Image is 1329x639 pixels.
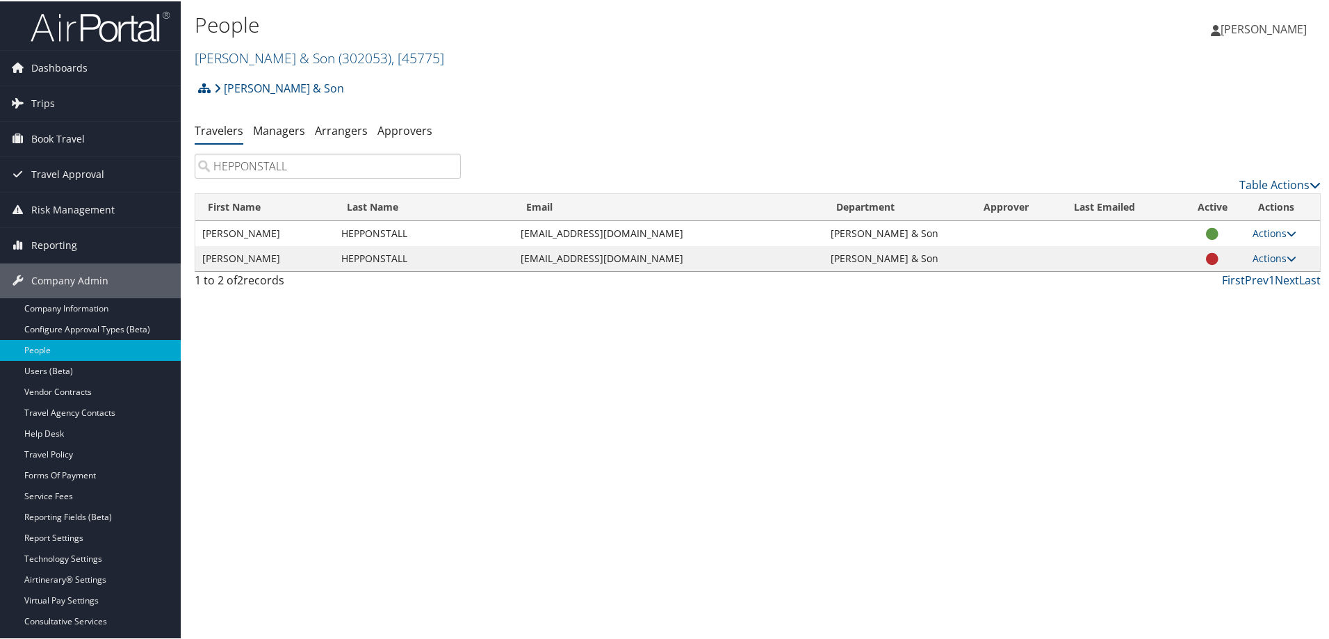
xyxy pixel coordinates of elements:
[1221,20,1307,35] span: [PERSON_NAME]
[391,47,444,66] span: , [ 45775 ]
[514,220,823,245] td: [EMAIL_ADDRESS][DOMAIN_NAME]
[334,245,514,270] td: HEPPONSTALL
[1269,271,1275,286] a: 1
[195,122,243,137] a: Travelers
[1253,225,1296,238] a: Actions
[1253,250,1296,264] a: Actions
[31,191,115,226] span: Risk Management
[824,193,971,220] th: Department: activate to sort column ascending
[31,262,108,297] span: Company Admin
[1179,193,1246,220] th: Active: activate to sort column ascending
[195,270,461,294] div: 1 to 2 of records
[1222,271,1245,286] a: First
[31,85,55,120] span: Trips
[315,122,368,137] a: Arrangers
[237,271,243,286] span: 2
[195,193,334,220] th: First Name: activate to sort column ascending
[824,220,971,245] td: [PERSON_NAME] & Son
[1211,7,1321,49] a: [PERSON_NAME]
[1239,176,1321,191] a: Table Actions
[1061,193,1180,220] th: Last Emailed: activate to sort column ascending
[1299,271,1321,286] a: Last
[195,220,334,245] td: [PERSON_NAME]
[377,122,432,137] a: Approvers
[1246,193,1320,220] th: Actions
[195,245,334,270] td: [PERSON_NAME]
[31,120,85,155] span: Book Travel
[214,73,344,101] a: [PERSON_NAME] & Son
[824,245,971,270] td: [PERSON_NAME] & Son
[334,220,514,245] td: HEPPONSTALL
[514,193,823,220] th: Email: activate to sort column ascending
[339,47,391,66] span: ( 302053 )
[334,193,514,220] th: Last Name: activate to sort column descending
[31,9,170,42] img: airportal-logo.png
[31,49,88,84] span: Dashboards
[1245,271,1269,286] a: Prev
[253,122,305,137] a: Managers
[31,156,104,191] span: Travel Approval
[971,193,1061,220] th: Approver
[195,9,945,38] h1: People
[31,227,77,261] span: Reporting
[195,152,461,177] input: Search
[195,47,444,66] a: [PERSON_NAME] & Son
[514,245,823,270] td: [EMAIL_ADDRESS][DOMAIN_NAME]
[1275,271,1299,286] a: Next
